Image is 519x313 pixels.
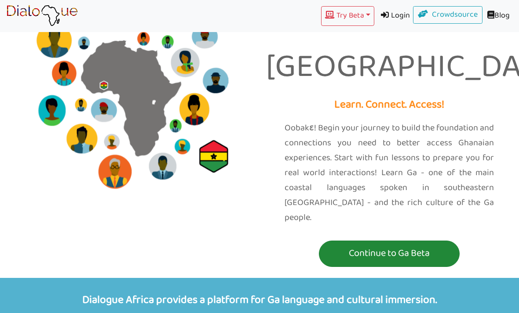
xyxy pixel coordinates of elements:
[321,6,374,26] button: Try Beta
[374,6,413,26] a: Login
[285,121,494,225] p: Oobakɛ! Begin your journey to build the foundation and connections you need to better access Ghan...
[482,6,513,26] a: Blog
[413,6,483,24] a: Crowdsource
[319,241,460,267] button: Continue to Ga Beta
[6,5,78,27] img: learn African language platform app
[266,96,512,115] p: Learn. Connect. Access!
[321,245,457,262] p: Continue to Ga Beta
